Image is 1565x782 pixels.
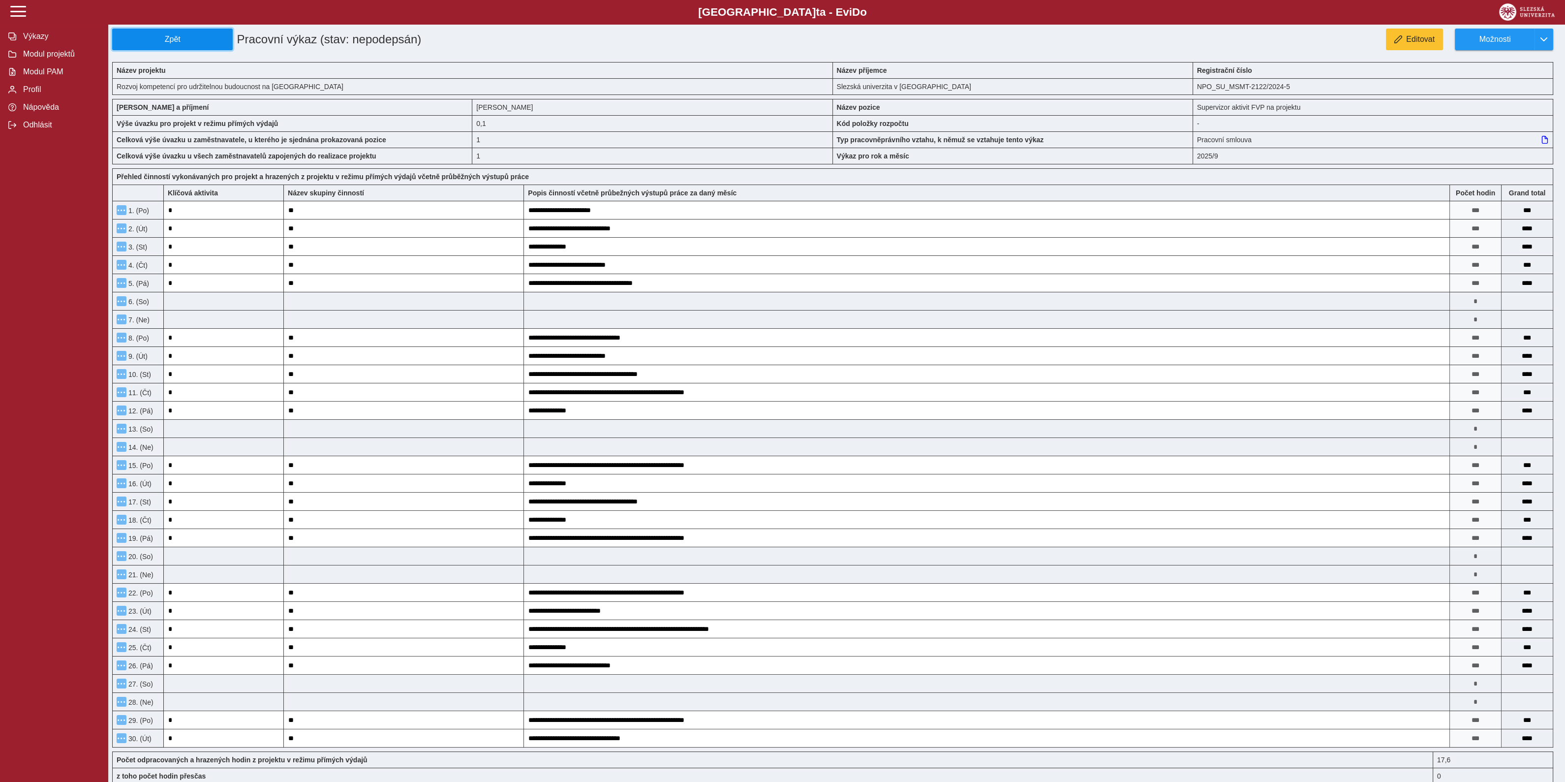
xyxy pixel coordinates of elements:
b: [GEOGRAPHIC_DATA] a - Evi [30,6,1535,19]
span: 19. (Pá) [126,534,153,542]
span: 9. (Út) [126,352,148,360]
span: 17. (St) [126,498,151,506]
b: Klíčová aktivita [168,189,218,197]
button: Menu [117,569,126,579]
span: 22. (Po) [126,589,153,597]
button: Menu [117,515,126,525]
b: Suma za den přes všechny výkazy [1502,189,1553,197]
span: 27. (So) [126,680,153,688]
button: Menu [117,624,126,634]
button: Menu [117,278,126,288]
b: Název skupiny činností [288,189,364,197]
div: 17,6 [1433,751,1553,768]
span: 3. (St) [126,243,147,251]
span: o [860,6,867,18]
span: 1. (Po) [126,207,149,215]
span: 5. (Pá) [126,280,149,287]
div: Pracovní smlouva [1193,131,1553,148]
span: 24. (St) [126,626,151,633]
button: Menu [117,551,126,561]
b: Počet odpracovaných a hrazených hodin z projektu v režimu přímých výdajů [117,756,368,764]
button: Menu [117,387,126,397]
b: [PERSON_NAME] a příjmení [117,103,209,111]
b: Kód položky rozpočtu [837,120,909,127]
span: 20. (So) [126,553,153,561]
span: t [816,6,819,18]
button: Menu [117,351,126,361]
div: [PERSON_NAME] [472,99,832,115]
span: Možnosti [1463,35,1527,44]
span: 26. (Pá) [126,662,153,670]
div: 1 [472,148,832,164]
button: Menu [117,205,126,215]
button: Možnosti [1455,29,1534,50]
span: 2. (Út) [126,225,148,233]
button: Menu [117,333,126,343]
button: Menu [117,314,126,324]
span: 25. (Čt) [126,644,152,652]
button: Menu [117,733,126,743]
span: 10. (St) [126,371,151,378]
button: Menu [117,715,126,725]
b: Celková výše úvazku u všech zaměstnavatelů zapojených do realizace projektu [117,152,376,160]
span: Editovat [1406,35,1435,44]
div: 1 [472,131,832,148]
span: Nápověda [20,103,100,112]
button: Menu [117,606,126,616]
button: Menu [117,478,126,488]
span: Modul PAM [20,67,100,76]
span: 21. (Ne) [126,571,153,579]
button: Menu [117,442,126,452]
button: Menu [117,424,126,434]
button: Menu [117,497,126,506]
span: 12. (Pá) [126,407,153,415]
b: Počet hodin [1450,189,1501,197]
b: Výše úvazku pro projekt v režimu přímých výdajů [117,120,278,127]
span: 18. (Čt) [126,516,152,524]
button: Menu [117,223,126,233]
b: Název pozice [837,103,880,111]
span: Odhlásit [20,121,100,129]
span: 14. (Ne) [126,443,153,451]
h1: Pracovní výkaz (stav: nepodepsán) [233,29,716,50]
span: Výkazy [20,32,100,41]
b: Přehled činností vykonávaných pro projekt a hrazených z projektu v režimu přímých výdajů včetně p... [117,173,529,181]
span: 29. (Po) [126,717,153,724]
b: Typ pracovněprávního vztahu, k němuž se vztahuje tento výkaz [837,136,1044,144]
b: Název projektu [117,66,166,74]
span: Zpět [117,35,228,44]
div: Rozvoj kompetencí pro udržitelnou budoucnost na [GEOGRAPHIC_DATA] [112,78,833,95]
span: 15. (Po) [126,462,153,469]
span: 8. (Po) [126,334,149,342]
span: 30. (Út) [126,735,152,743]
b: Výkaz pro rok a měsíc [837,152,909,160]
b: Registrační číslo [1197,66,1252,74]
div: - [1193,115,1553,131]
button: Menu [117,296,126,306]
b: Název příjemce [837,66,887,74]
button: Menu [117,679,126,688]
span: 28. (Ne) [126,698,153,706]
span: 13. (So) [126,425,153,433]
span: D [852,6,860,18]
div: 0,8 h / den. 4 h / týden. [472,115,832,131]
button: Menu [117,406,126,415]
span: 7. (Ne) [126,316,150,324]
div: 2025/9 [1193,148,1553,164]
b: z toho počet hodin přesčas [117,772,206,780]
img: logo_web_su.png [1499,3,1555,21]
div: NPO_SU_MSMT-2122/2024-5 [1193,78,1553,95]
span: 4. (Čt) [126,261,148,269]
button: Zpět [112,29,233,50]
button: Menu [117,533,126,543]
button: Menu [117,369,126,379]
button: Menu [117,697,126,707]
button: Menu [117,260,126,270]
span: 16. (Út) [126,480,152,488]
span: Profil [20,85,100,94]
span: 6. (So) [126,298,149,306]
button: Menu [117,642,126,652]
div: ​Supervizor aktivit FVP na projektu [1193,99,1553,115]
button: Menu [117,242,126,251]
div: Slezská univerzita v [GEOGRAPHIC_DATA] [833,78,1193,95]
